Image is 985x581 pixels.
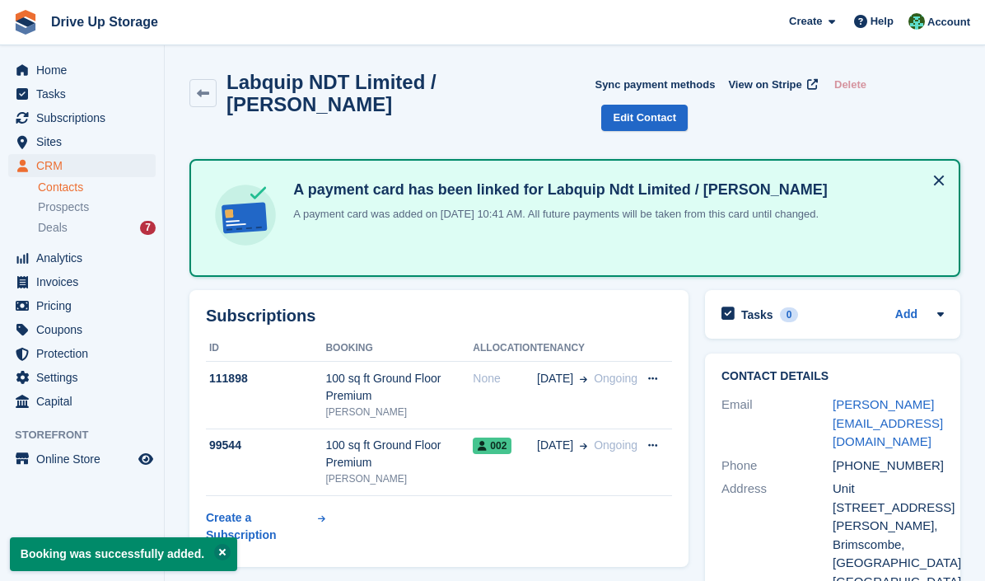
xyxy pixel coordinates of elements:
a: Contacts [38,180,156,195]
span: Prospects [38,199,89,215]
span: Invoices [36,270,135,293]
span: Protection [36,342,135,365]
div: 100 sq ft Ground Floor Premium [325,437,473,471]
p: Booking was successfully added. [10,537,237,571]
a: Add [895,306,917,325]
a: menu [8,270,156,293]
div: [PERSON_NAME] [325,471,473,486]
img: card-linked-ebf98d0992dc2aeb22e95c0e3c79077019eb2392cfd83c6a337811c24bc77127.svg [211,180,280,250]
div: Phone [721,457,833,476]
button: Sync payment methods [595,71,715,98]
h2: Contact Details [721,370,944,383]
span: [DATE] [537,437,573,454]
span: Ongoing [594,438,637,452]
span: Storefront [15,427,164,443]
span: Home [36,59,135,82]
img: Camille [908,13,925,30]
span: Settings [36,366,135,389]
div: 7 [140,221,156,235]
h2: Tasks [741,307,773,322]
img: stora-icon-8386f47178a22dfd0bd8f6a31ec36ba5ce8667c1dd55bd0f319d3a0aa187defe.svg [13,10,38,35]
p: A payment card was added on [DATE] 10:41 AM. All future payments will be taken from this card unt... [287,206,827,223]
a: menu [8,130,156,153]
span: Capital [36,390,135,413]
span: Subscriptions [36,106,135,129]
a: [PERSON_NAME][EMAIL_ADDRESS][DOMAIN_NAME] [833,397,943,448]
div: 0 [780,307,799,322]
div: [PERSON_NAME] [325,405,473,419]
a: menu [8,82,156,105]
span: Create [789,13,822,30]
a: menu [8,318,156,341]
h4: A payment card has been linked for Labquip Ndt Limited / [PERSON_NAME] [287,180,827,199]
div: 100 sq ft Ground Floor Premium [325,370,473,405]
span: View on Stripe [728,77,801,93]
button: Delete [828,71,873,98]
span: Help [871,13,894,30]
a: Deals 7 [38,219,156,237]
th: Allocation [473,335,537,362]
a: menu [8,106,156,129]
div: 99544 [206,437,325,454]
div: Brimscombe, [GEOGRAPHIC_DATA] [833,536,944,573]
a: menu [8,390,156,413]
span: [DATE] [537,370,573,387]
h2: Subscriptions [206,307,672,326]
span: CRM [36,154,135,177]
span: Pricing [36,294,135,317]
a: Drive Up Storage [44,8,165,35]
th: ID [206,335,325,362]
div: Unit [STREET_ADDRESS][PERSON_NAME], [833,480,944,536]
span: 002 [473,438,511,454]
span: Online Store [36,447,135,471]
div: [PHONE_NUMBER] [833,457,944,476]
a: menu [8,366,156,389]
a: menu [8,342,156,365]
span: Ongoing [594,372,637,385]
span: Analytics [36,246,135,269]
a: View on Stripe [721,71,821,98]
a: menu [8,246,156,269]
a: Edit Contact [601,105,688,132]
div: 111898 [206,370,325,387]
a: Preview store [136,449,156,469]
div: Email [721,396,833,452]
th: Booking [325,335,473,362]
a: menu [8,154,156,177]
h2: Labquip NDT Limited / [PERSON_NAME] [226,71,595,115]
a: Create a Subscription [206,503,325,551]
span: Coupons [36,318,135,341]
a: menu [8,447,156,471]
span: Sites [36,130,135,153]
a: Prospects [38,199,156,216]
th: Tenancy [537,335,637,362]
span: Account [927,14,970,30]
div: Create a Subscription [206,509,315,544]
span: Tasks [36,82,135,105]
a: menu [8,59,156,82]
a: menu [8,294,156,317]
div: None [473,370,537,387]
span: Deals [38,220,68,236]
